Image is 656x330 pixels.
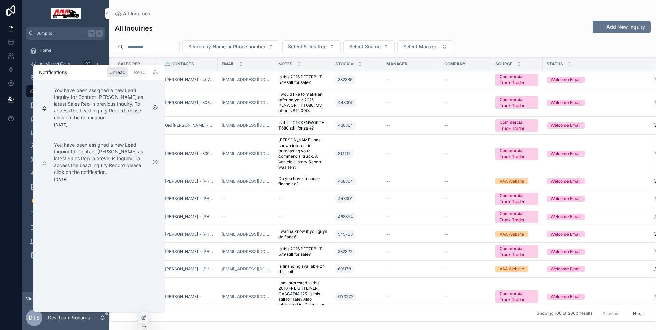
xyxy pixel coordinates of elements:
a: [PERSON_NAME] - 3307703731 [165,151,214,156]
div: Welcome Email [551,151,580,157]
a: Do you have in house financing? [278,176,327,187]
a: [EMAIL_ADDRESS][DOMAIN_NAME] [222,179,270,184]
div: Commercial Truck Trader [500,193,534,205]
span: -- [444,266,448,272]
span: Is this 2016 PETERBILT 579 still for sale? [278,246,327,257]
span: Status [547,61,563,67]
a: 👤 AAA Users [26,208,105,220]
a: Gid [PERSON_NAME] - 8142289809 [165,123,214,128]
a: [EMAIL_ADDRESS][DOMAIN_NAME] [222,100,270,105]
a: All Inquiries [115,10,150,17]
a: 332336 [335,76,355,84]
span: [PERSON_NAME] has shown interest in purchasing your commercial truck. A Vehicle History Report wa... [278,137,327,170]
span: -- [222,196,226,201]
a: Commercial Truck Trader [495,119,538,132]
div: Commercial Truck Trader [500,245,534,258]
p: Dev Team Sonorus [48,314,90,321]
div: Commercial Truck Trader [500,96,534,109]
a: 545768 [335,229,378,240]
span: [PERSON_NAME] - [PHONE_NUMBER] [165,179,214,184]
div: Welcome Email [551,249,580,255]
button: Add New Inquiry [593,21,651,33]
a: [PERSON_NAME] - [PHONE_NUMBER] [165,249,214,254]
span: -- [386,179,391,184]
div: Read [131,67,148,77]
span: -- [386,123,391,128]
div: Welcome Email [551,178,580,184]
span: 448301 [338,196,353,201]
a: [PERSON_NAME] - [PHONE_NUMBER] [165,231,214,237]
span: -- [278,214,283,220]
span: 332336 [338,77,352,82]
a: Welcome Email [547,196,649,202]
span: -- [386,196,391,201]
a: [PERSON_NAME] - [PHONE_NUMBER] [165,196,214,201]
div: Commercial Truck Trader [500,290,534,303]
a: Welcome Email [547,214,649,220]
span: -- [444,249,448,254]
a: I would like to make an offer on your 2015 KENWORTH T680. My offer is $15,000. [278,92,327,114]
a: -- [386,249,436,254]
span: All Inquiries [123,10,150,17]
a: 468354 [335,120,378,131]
a: -- [386,196,436,201]
span: 545768 [338,231,353,237]
a: Commercial Truck Trader [495,193,538,205]
a: Internal Notes Import [26,235,105,247]
a: 448301 [335,193,378,204]
button: Select Button [343,40,395,53]
a: GY3272 [335,291,378,302]
a: -- [444,100,487,105]
span: I am interested in this 2016 FREIGHTLINER CASCADIA 125. Is this still for sale? Also interested i... [278,280,327,313]
span: -- [278,196,283,201]
a: 314117 [335,148,378,159]
a: Commercial Truck Trader [495,211,538,223]
div: Welcome Email [551,196,580,202]
a: [EMAIL_ADDRESS][DOMAIN_NAME] [222,294,270,299]
a: [PERSON_NAME] - 8039741581 [165,100,214,105]
a: -- [386,294,436,299]
span: -- [386,151,391,156]
a: Companies [26,99,105,111]
a: [EMAIL_ADDRESS][DOMAIN_NAME] [222,123,270,128]
div: Welcome Email [551,214,580,220]
a: -- [444,77,487,82]
a: Welcome Email [547,100,649,106]
a: 691178 [335,264,378,274]
button: Select Button [182,40,279,53]
div: Welcome Email [551,294,580,300]
a: [EMAIL_ADDRESS][DOMAIN_NAME] [222,266,270,272]
span: 📂 Documents [31,198,60,203]
a: Commercial Truck Trader [495,245,538,258]
span: Search by Name or Phone number [188,43,265,50]
div: scrollable content [22,40,109,270]
div: Welcome Email [551,266,580,272]
span: DTS [29,314,40,322]
a: -- [386,214,436,220]
a: All Missed Calls99 [26,58,105,70]
button: Next [628,308,647,319]
span: 468354 [338,123,353,128]
span: Manager [386,61,407,67]
p: [DATE] [54,177,67,182]
div: Welcome Email [551,231,580,237]
span: Is this 2016 KENWORTH T680 still for sale? [278,120,327,131]
span: Notes [278,61,292,67]
a: -- [444,231,487,237]
a: 468354 [335,213,356,221]
span: All Missed Calls [40,61,70,67]
span: -- [444,123,448,128]
a: -- [386,77,436,82]
span: 691178 [338,266,351,272]
a: Welcome Email [547,178,649,184]
a: 332322 [335,246,378,257]
span: -- [444,196,448,201]
a: 468354 [335,176,378,187]
span: 📇 Contacts [165,61,194,67]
